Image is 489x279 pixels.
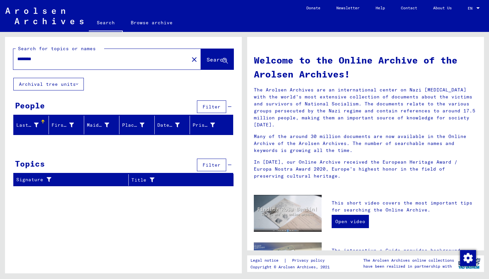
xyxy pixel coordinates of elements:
img: video.jpg [254,195,322,232]
mat-header-cell: Maiden Name [84,116,119,134]
img: Change consent [460,250,476,266]
span: EN [468,6,475,11]
p: Copyright © Arolsen Archives, 2021 [250,264,333,270]
a: Legal notice [250,257,284,264]
div: First Name [52,120,84,130]
mat-header-cell: First Name [49,116,84,134]
div: Signature [16,176,120,183]
div: Prisoner # [193,122,215,129]
div: Title [131,177,217,184]
p: This short video covers the most important tips for searching the Online Archive. [332,200,477,213]
div: Date of Birth [157,122,180,129]
p: have been realized in partnership with [363,263,454,269]
button: Archival tree units [13,78,84,90]
div: First Name [52,122,74,129]
div: Maiden Name [87,120,119,130]
div: Prisoner # [193,120,225,130]
div: Signature [16,175,128,185]
mat-header-cell: Place of Birth [119,116,155,134]
div: People [15,99,45,111]
a: Open video [332,215,369,228]
p: The Arolsen Archives are an international center on Nazi [MEDICAL_DATA] with the world’s most ext... [254,86,477,128]
mat-header-cell: Last Name [14,116,49,134]
button: Filter [197,100,226,113]
div: Maiden Name [87,122,109,129]
img: Arolsen_neg.svg [5,8,83,24]
img: yv_logo.png [457,255,482,272]
mat-icon: close [190,56,198,64]
mat-label: Search for topics or names [18,46,96,52]
a: Privacy policy [287,257,333,264]
span: Filter [203,104,221,110]
mat-header-cell: Date of Birth [155,116,190,134]
div: Date of Birth [157,120,190,130]
div: Last Name [16,120,49,130]
mat-header-cell: Prisoner # [190,116,233,134]
span: Search [207,56,227,63]
button: Clear [188,53,201,66]
button: Filter [197,159,226,171]
p: In [DATE], our Online Archive received the European Heritage Award / Europa Nostra Award 2020, Eu... [254,159,477,180]
button: Search [201,49,234,70]
p: The Arolsen Archives online collections [363,257,454,263]
div: Last Name [16,122,39,129]
div: Topics [15,158,45,170]
div: Place of Birth [122,120,154,130]
a: Browse archive [123,15,181,31]
p: Many of the around 30 million documents are now available in the Online Archive of the Arolsen Ar... [254,133,477,154]
h1: Welcome to the Online Archive of the Arolsen Archives! [254,53,477,81]
div: Title [131,175,225,185]
div: | [250,257,333,264]
a: Search [89,15,123,32]
span: Filter [203,162,221,168]
div: Place of Birth [122,122,144,129]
